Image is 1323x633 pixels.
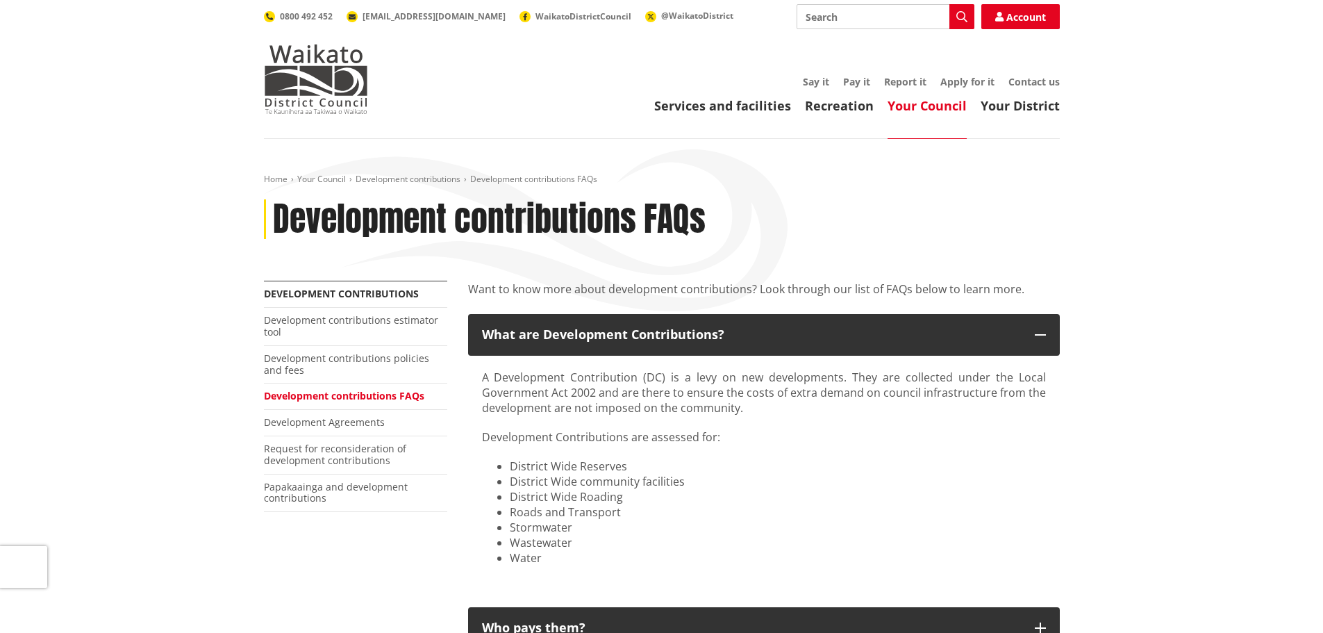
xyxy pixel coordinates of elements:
input: Search input [797,4,974,29]
p: Development Contributions are assessed for: [482,429,1046,445]
span: Development contributions FAQs [470,173,597,185]
a: Say it [803,75,829,88]
span: 0800 492 452 [280,10,333,22]
li: District Wide Roading [510,489,1046,504]
a: Development contributions estimator tool [264,313,438,338]
a: Your District [981,97,1060,114]
a: Apply for it [940,75,995,88]
a: Pay it [843,75,870,88]
a: Development contributions FAQs [264,389,424,402]
h3: What are Development Contributions? [482,328,1021,342]
a: Report it [884,75,926,88]
span: WaikatoDistrictCouncil [535,10,631,22]
p: A Development Contribution (DC) is a levy on new developments. They are collected under the Local... [482,370,1046,416]
span: @WaikatoDistrict [661,10,733,22]
li: Roads and Transport [510,504,1046,520]
a: Development Agreements [264,416,385,429]
a: Services and facilities [654,97,791,114]
a: @WaikatoDistrict [645,10,733,22]
h1: Development contributions FAQs [273,199,706,240]
li: Wastewater [510,535,1046,550]
a: Development contributions [356,173,460,185]
a: Papakaainga and development contributions [264,480,408,505]
a: Recreation [805,97,874,114]
span: [EMAIL_ADDRESS][DOMAIN_NAME] [363,10,506,22]
li: District Wide Reserves [510,459,1046,474]
a: [EMAIL_ADDRESS][DOMAIN_NAME] [347,10,506,22]
div: Want to know more about development contributions? Look through our list of FAQs below to learn m... [468,281,1060,314]
img: Waikato District Council - Te Kaunihera aa Takiwaa o Waikato [264,44,368,114]
a: Request for reconsideration of development contributions [264,442,406,467]
a: Account [981,4,1060,29]
a: Contact us [1008,75,1060,88]
nav: breadcrumb [264,174,1060,186]
a: Your Council [888,97,967,114]
a: Home [264,173,288,185]
li: District Wide community facilities [510,474,1046,489]
li: Water [510,550,1046,566]
a: 0800 492 452 [264,10,333,22]
iframe: Messenger Launcher [1259,575,1309,625]
a: Development contributions [264,287,419,300]
li: Stormwater [510,520,1046,535]
a: Your Council [297,173,346,185]
button: What are Development Contributions? [468,314,1060,356]
a: Development contributions policies and fees [264,352,429,377]
a: WaikatoDistrictCouncil [519,10,631,22]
